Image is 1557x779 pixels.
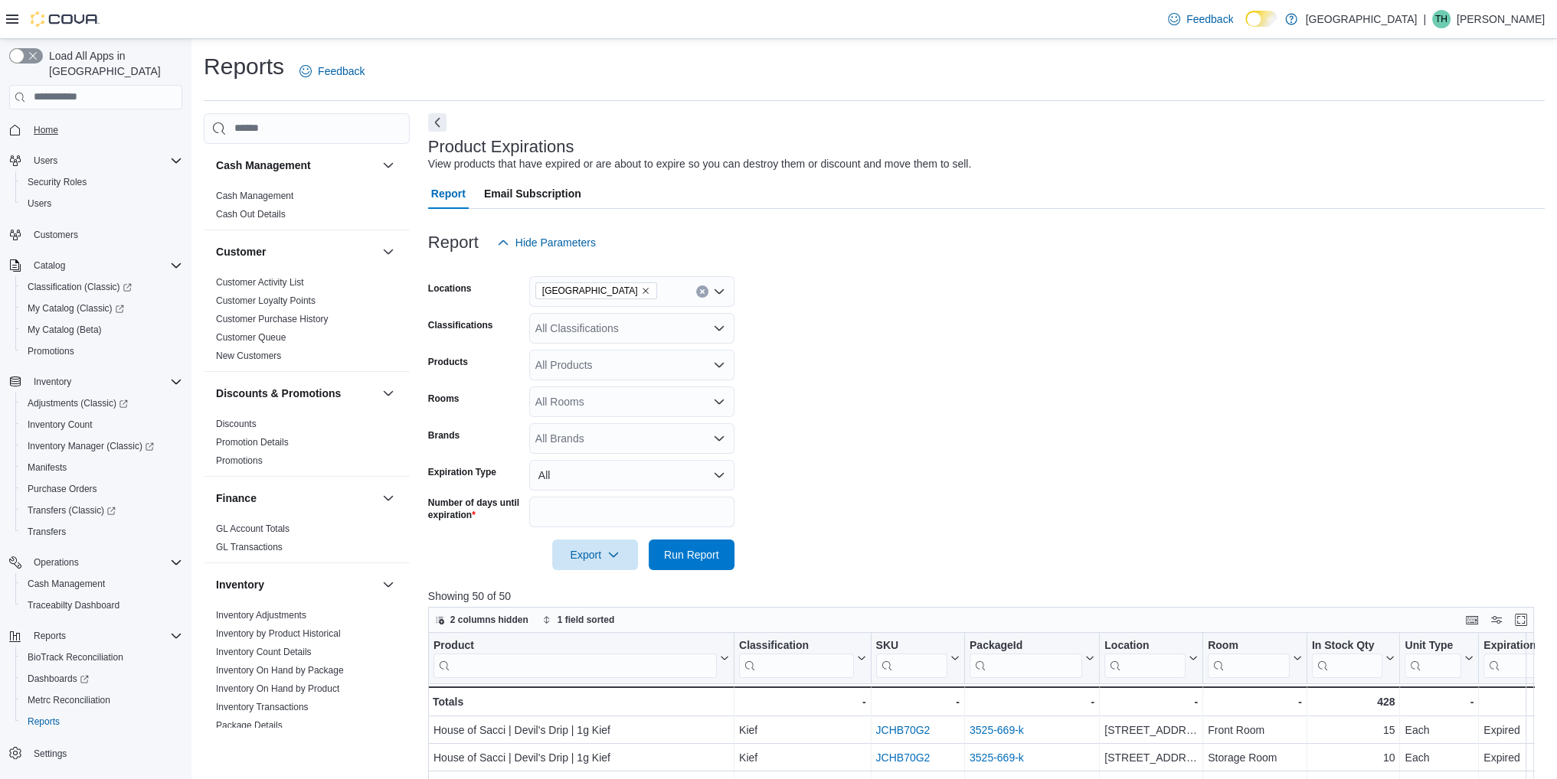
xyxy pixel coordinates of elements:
span: Dark Mode [1245,27,1246,28]
a: Manifests [21,458,73,477]
button: Open list of options [713,322,725,334]
div: Kief [739,721,866,739]
div: Room [1208,638,1290,677]
span: Classification (Classic) [28,281,132,293]
a: Home [28,121,64,139]
a: Dashboards [15,668,188,689]
span: [GEOGRAPHIC_DATA] [542,283,638,298]
span: Settings [34,748,67,760]
label: Number of days until expiration [428,497,523,521]
div: Cash Management [204,187,410,230]
button: Promotions [15,341,188,362]
span: Users [21,194,182,213]
div: [STREET_ADDRESS] [1104,748,1198,767]
div: Kief [739,748,866,767]
span: Run Report [664,547,719,562]
button: Manifests [15,457,188,478]
button: Reports [28,627,72,645]
span: Feedback [318,64,365,79]
span: GL Account Totals [216,523,289,535]
a: Promotions [21,342,80,360]
span: Inventory [28,373,182,391]
button: Finance [379,489,397,507]
a: My Catalog (Beta) [21,321,108,339]
button: Security Roles [15,171,188,193]
a: Adjustments (Classic) [15,393,188,414]
span: Dashboards [21,670,182,688]
button: Location [1104,638,1198,677]
span: GL Transactions [216,541,283,553]
div: Product [433,638,717,653]
button: Users [15,193,188,214]
a: Cash Out Details [216,209,286,220]
button: Customer [379,243,397,261]
span: Inventory Adjustments [216,609,306,621]
div: Unit Type [1405,638,1461,677]
div: 15 [1312,721,1395,739]
h3: Cash Management [216,158,311,173]
a: Cash Management [216,191,293,201]
div: Front Room [1208,721,1302,739]
span: Adjustments (Classic) [28,397,128,409]
div: Storage Room [1208,748,1302,767]
a: Inventory On Hand by Product [216,683,339,694]
a: GL Transactions [216,542,283,552]
span: Customer Activity List [216,276,304,288]
span: New Amsterdam [535,282,657,299]
a: 3525-669-k [970,751,1024,764]
span: Cash Management [28,578,105,590]
button: My Catalog (Beta) [15,319,188,341]
div: Customer [204,273,410,371]
button: Cash Management [216,158,376,173]
button: Run Report [649,539,734,570]
span: Adjustments (Classic) [21,394,182,412]
a: Package Details [216,720,283,731]
button: PackageId [970,638,1094,677]
span: My Catalog (Beta) [21,321,182,339]
button: Home [3,119,188,141]
a: Inventory Transactions [216,702,309,712]
span: New Customers [216,350,281,362]
button: Open list of options [713,432,725,445]
a: Inventory by Product Historical [216,628,341,639]
a: Classification (Classic) [15,276,188,298]
span: Inventory Count [28,419,93,431]
div: - [1208,693,1302,711]
a: Inventory Count [21,416,99,434]
label: Locations [428,282,472,295]
span: Purchase Orders [21,480,182,498]
a: GL Account Totals [216,523,289,534]
span: Customers [34,229,78,241]
span: Operations [34,556,79,569]
span: My Catalog (Classic) [21,299,182,318]
a: Users [21,194,57,213]
div: SKU URL [875,638,947,677]
a: Discounts [216,419,257,429]
a: Purchase Orders [21,480,103,498]
div: Classification [739,638,854,653]
div: House of Sacci | Devil's Drip | 1g Kief [433,721,729,739]
a: Classification (Classic) [21,278,138,296]
button: Unit Type [1405,638,1474,677]
span: Feedback [1186,11,1233,27]
a: Reports [21,712,66,731]
button: Classification [739,638,866,677]
a: Customer Loyalty Points [216,295,316,306]
span: Security Roles [28,176,87,188]
span: Transfers [21,523,182,541]
span: Promotions [216,455,263,467]
span: Customer Loyalty Points [216,295,316,307]
h3: Finance [216,491,257,506]
div: Unit Type [1405,638,1461,653]
span: Purchase Orders [28,483,97,495]
button: Traceabilty Dashboard [15,595,188,616]
a: Transfers (Classic) [21,501,122,520]
button: Hide Parameters [491,227,602,258]
button: Cash Management [379,156,397,174]
a: My Catalog (Classic) [21,299,130,318]
div: Each [1405,721,1474,739]
div: View products that have expired or are about to expire so you can destroy them or discount and mo... [428,156,971,172]
button: Customers [3,223,188,246]
button: Product [433,638,729,677]
a: Security Roles [21,173,93,191]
